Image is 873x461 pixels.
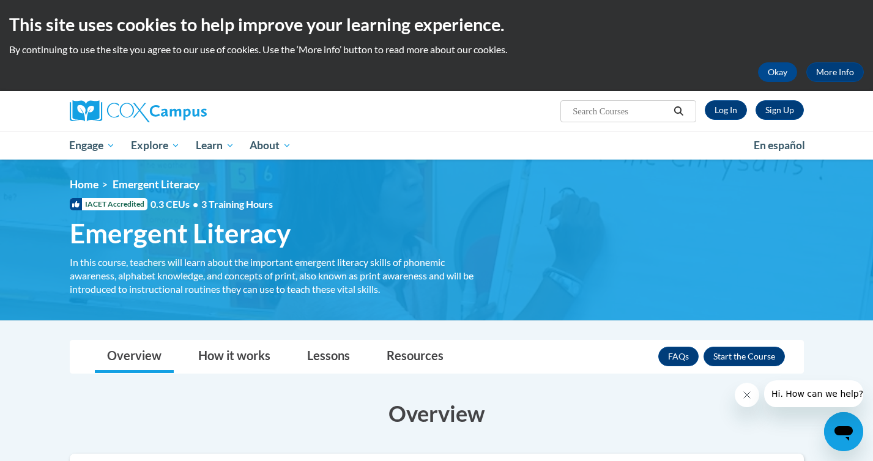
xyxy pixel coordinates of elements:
[571,104,669,119] input: Search Courses
[123,131,188,160] a: Explore
[746,133,813,158] a: En español
[9,43,864,56] p: By continuing to use the site you agree to our use of cookies. Use the ‘More info’ button to read...
[70,100,207,122] img: Cox Campus
[806,62,864,82] a: More Info
[758,62,797,82] button: Okay
[735,383,759,407] iframe: Close message
[70,198,147,210] span: IACET Accredited
[242,131,299,160] a: About
[201,198,273,210] span: 3 Training Hours
[196,138,234,153] span: Learn
[70,398,804,429] h3: Overview
[754,139,805,152] span: En español
[62,131,124,160] a: Engage
[374,341,456,373] a: Resources
[113,178,199,191] span: Emergent Literacy
[51,131,822,160] div: Main menu
[150,197,273,211] span: 0.3 CEUs
[69,138,115,153] span: Engage
[295,341,362,373] a: Lessons
[669,104,688,119] button: Search
[188,131,242,160] a: Learn
[250,138,291,153] span: About
[70,256,492,296] div: In this course, teachers will learn about the important emergent literacy skills of phonemic awar...
[193,198,198,210] span: •
[705,100,747,120] a: Log In
[70,100,302,122] a: Cox Campus
[186,341,283,373] a: How it works
[70,178,98,191] a: Home
[131,138,180,153] span: Explore
[70,217,291,249] span: Emergent Literacy
[658,347,699,366] a: FAQs
[756,100,804,120] a: Register
[704,347,785,366] button: Enroll
[9,12,864,37] h2: This site uses cookies to help improve your learning experience.
[824,412,863,451] iframe: Button to launch messaging window
[764,380,863,407] iframe: Message from company
[95,341,174,373] a: Overview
